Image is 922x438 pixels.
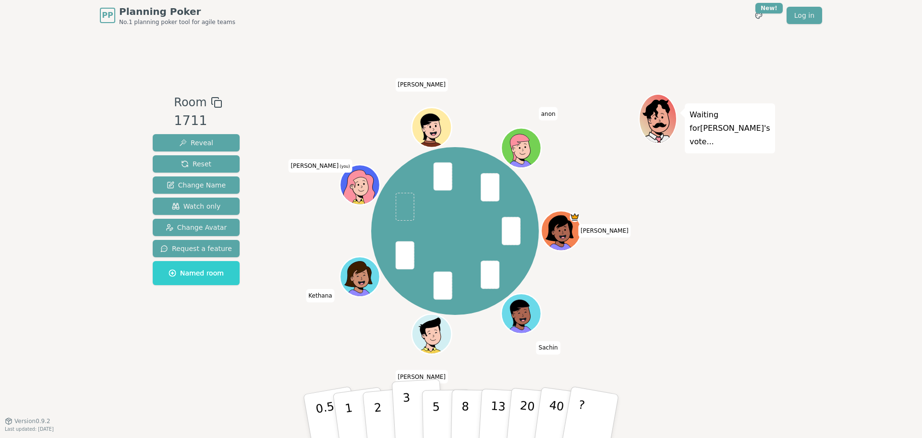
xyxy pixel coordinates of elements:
[395,78,448,92] span: Click to change your name
[306,289,334,302] span: Click to change your name
[153,261,240,285] button: Named room
[539,107,558,121] span: Click to change your name
[395,370,448,384] span: Click to change your name
[179,138,213,148] span: Reveal
[119,18,235,26] span: No.1 planning poker tool for agile teams
[166,223,227,232] span: Change Avatar
[153,134,240,151] button: Reveal
[536,341,560,355] span: Click to change your name
[167,180,226,190] span: Change Name
[153,176,240,194] button: Change Name
[5,426,54,432] span: Last updated: [DATE]
[153,240,240,257] button: Request a feature
[172,201,221,211] span: Watch only
[102,10,113,21] span: PP
[100,5,235,26] a: PPPlanning PokerNo.1 planning poker tool for agile teams
[153,198,240,215] button: Watch only
[169,268,224,278] span: Named room
[750,7,767,24] button: New!
[341,166,378,204] button: Click to change your avatar
[288,159,352,173] span: Click to change your name
[578,224,631,238] span: Click to change your name
[787,7,822,24] a: Log in
[160,244,232,253] span: Request a feature
[119,5,235,18] span: Planning Poker
[339,164,350,169] span: (you)
[174,94,206,111] span: Room
[690,108,770,149] p: Waiting for [PERSON_NAME] 's vote...
[5,417,50,425] button: Version0.9.2
[755,3,783,13] div: New!
[181,159,211,169] span: Reset
[570,212,580,222] span: Natasha is the host
[14,417,50,425] span: Version 0.9.2
[153,155,240,173] button: Reset
[153,219,240,236] button: Change Avatar
[174,111,222,131] div: 1711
